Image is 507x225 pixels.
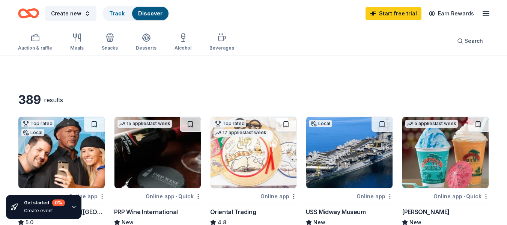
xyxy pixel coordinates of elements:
span: • [176,193,177,199]
div: Online app [357,192,393,201]
img: Image for USS Midway Museum [306,117,393,188]
button: Search [451,33,489,48]
span: • [463,193,465,199]
div: Local [21,129,44,136]
div: Oriental Trading [210,207,256,216]
button: Meals [70,30,84,55]
div: Create event [24,208,65,214]
div: Top rated [21,120,54,127]
a: Earn Rewards [424,7,478,20]
div: 15 applies last week [117,120,172,128]
button: TrackDiscover [102,6,169,21]
div: results [44,95,63,104]
button: Create new [45,6,96,21]
a: Track [109,10,125,17]
div: Online app Quick [146,192,201,201]
img: Image for Bahama Buck's [402,117,489,188]
div: USS Midway Museum [306,207,366,216]
div: Online app [260,192,297,201]
button: Beverages [209,30,234,55]
img: Image for PRP Wine International [114,117,201,188]
span: Search [465,36,483,45]
div: Beverages [209,45,234,51]
div: Online app Quick [433,192,489,201]
span: Create new [51,9,81,18]
div: [PERSON_NAME] [402,207,450,216]
div: Local [309,120,332,127]
div: Snacks [102,45,118,51]
img: Image for Hollywood Wax Museum (Hollywood) [18,117,105,188]
button: Alcohol [175,30,191,55]
div: Auction & raffle [18,45,52,51]
div: Alcohol [175,45,191,51]
div: PRP Wine International [114,207,178,216]
img: Image for Oriental Trading [211,117,297,188]
button: Auction & raffle [18,30,52,55]
div: Get started [24,199,65,206]
div: Meals [70,45,84,51]
div: 0 % [52,199,65,206]
div: 5 applies last week [405,120,458,128]
button: Desserts [136,30,156,55]
div: Desserts [136,45,156,51]
div: Top rated [214,120,246,127]
div: 17 applies last week [214,129,268,137]
button: Snacks [102,30,118,55]
a: Discover [138,10,162,17]
a: Start free trial [366,7,421,20]
a: Home [18,5,39,22]
div: 389 [18,92,41,107]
